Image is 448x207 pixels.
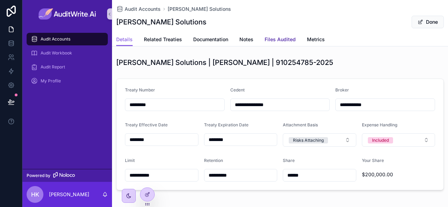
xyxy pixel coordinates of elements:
[41,50,72,56] span: Audit Workbook
[22,28,112,96] div: scrollable content
[307,36,325,43] span: Metrics
[22,169,112,182] a: Powered by
[362,133,435,147] button: Select Button
[41,64,65,70] span: Audit Report
[372,137,389,143] div: Included
[204,122,248,127] span: Treaty Expiration Date
[125,158,135,163] span: Limit
[265,33,296,47] a: Files Audited
[31,190,39,199] span: HK
[307,33,325,47] a: Metrics
[412,16,444,28] button: Done
[116,58,333,67] h1: [PERSON_NAME] Solutions | [PERSON_NAME] | 910254785-2025
[41,78,61,84] span: My Profile
[265,36,296,43] span: Files Audited
[335,87,349,93] span: Broker
[144,36,182,43] span: Related Treaties
[27,173,50,178] span: Powered by
[362,158,384,163] span: Your Share
[49,191,89,198] p: [PERSON_NAME]
[204,158,223,163] span: Retention
[230,87,245,93] span: Cedent
[125,87,155,93] span: Treaty Number
[239,33,253,47] a: Notes
[283,122,318,127] span: Attachment Basis
[168,6,231,13] a: [PERSON_NAME] Solutions
[283,133,356,147] button: Select Button
[27,61,108,73] a: Audit Report
[362,171,435,178] span: $200,000.00
[38,8,96,20] img: App logo
[27,47,108,59] a: Audit Workbook
[144,33,182,47] a: Related Treaties
[116,6,161,13] a: Audit Accounts
[116,17,206,27] h1: [PERSON_NAME] Solutions
[116,36,133,43] span: Details
[125,6,161,13] span: Audit Accounts
[41,36,70,42] span: Audit Accounts
[239,36,253,43] span: Notes
[27,33,108,45] a: Audit Accounts
[116,33,133,46] a: Details
[193,33,228,47] a: Documentation
[283,158,295,163] span: Share
[362,122,397,127] span: Expense Handling
[293,137,324,143] div: Risks Attaching
[193,36,228,43] span: Documentation
[125,122,168,127] span: Treaty Effective Date
[27,75,108,87] a: My Profile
